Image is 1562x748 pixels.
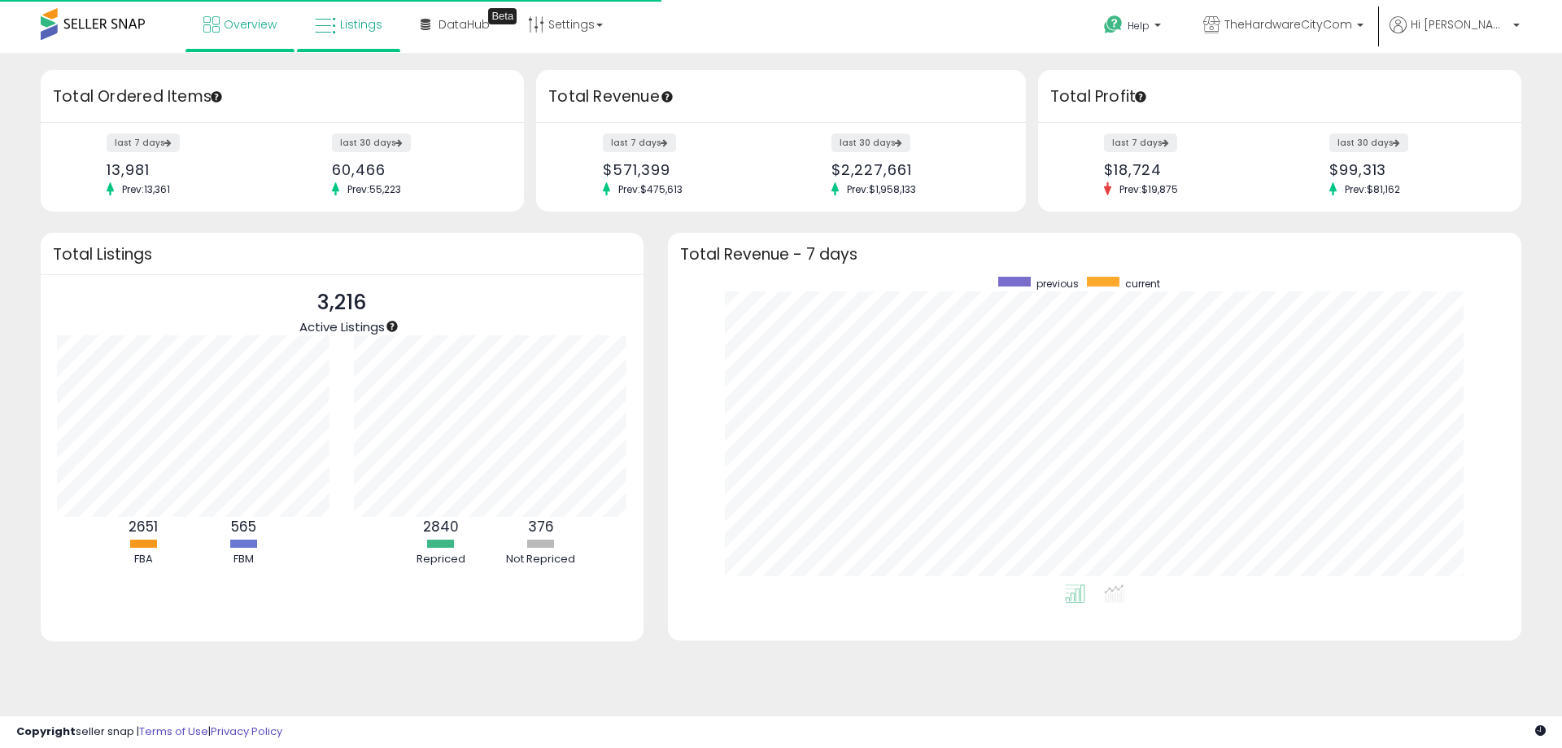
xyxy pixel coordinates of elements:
[107,133,180,152] label: last 7 days
[299,287,385,318] p: 3,216
[528,517,554,536] b: 376
[839,182,924,196] span: Prev: $1,958,133
[492,552,590,567] div: Not Repriced
[1050,85,1509,108] h3: Total Profit
[680,248,1509,260] h3: Total Revenue - 7 days
[548,85,1014,108] h3: Total Revenue
[53,248,631,260] h3: Total Listings
[332,161,495,178] div: 60,466
[53,85,512,108] h3: Total Ordered Items
[1128,19,1150,33] span: Help
[1329,161,1493,178] div: $99,313
[1390,16,1520,53] a: Hi [PERSON_NAME]
[831,133,910,152] label: last 30 days
[603,161,769,178] div: $571,399
[1224,16,1352,33] span: TheHardwareCityCom
[339,182,409,196] span: Prev: 55,223
[1125,277,1160,291] span: current
[392,552,490,567] div: Repriced
[107,161,270,178] div: 13,981
[488,8,517,24] div: Tooltip anchor
[16,724,282,740] div: seller snap | |
[94,552,192,567] div: FBA
[114,182,178,196] span: Prev: 13,361
[1411,16,1508,33] span: Hi [PERSON_NAME]
[16,724,76,739] strong: Copyright
[1111,182,1186,196] span: Prev: $19,875
[1329,133,1408,152] label: last 30 days
[438,16,490,33] span: DataHub
[340,16,382,33] span: Listings
[1104,133,1177,152] label: last 7 days
[603,133,676,152] label: last 7 days
[1133,90,1148,104] div: Tooltip anchor
[209,90,224,104] div: Tooltip anchor
[211,724,282,739] a: Privacy Policy
[1337,182,1408,196] span: Prev: $81,162
[610,182,691,196] span: Prev: $475,613
[224,16,277,33] span: Overview
[1036,277,1079,291] span: previous
[423,517,459,536] b: 2840
[231,517,256,536] b: 565
[194,552,292,567] div: FBM
[129,517,158,536] b: 2651
[139,724,208,739] a: Terms of Use
[299,318,385,335] span: Active Listings
[385,319,399,334] div: Tooltip anchor
[1091,2,1177,53] a: Help
[660,90,674,104] div: Tooltip anchor
[332,133,411,152] label: last 30 days
[1104,161,1267,178] div: $18,724
[831,161,997,178] div: $2,227,661
[1103,15,1124,35] i: Get Help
